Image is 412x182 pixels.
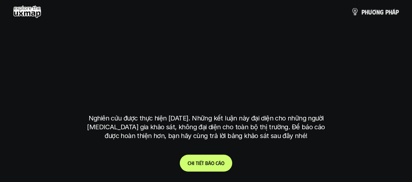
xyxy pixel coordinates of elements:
[392,8,396,15] span: á
[385,8,389,15] span: p
[193,160,194,166] span: i
[198,160,199,166] span: i
[87,21,325,48] h1: phạm vi công việc của
[368,8,372,15] span: ư
[372,8,376,15] span: ơ
[221,160,224,166] span: o
[84,114,328,140] p: Nghiên cứu được thực hiện [DATE]. Những kết luận này đại diện cho những người [MEDICAL_DATA] gia ...
[389,8,392,15] span: h
[199,160,202,166] span: ế
[396,8,399,15] span: p
[365,8,368,15] span: h
[196,160,198,166] span: t
[218,160,221,166] span: á
[205,160,208,166] span: b
[362,8,365,15] span: p
[216,160,218,166] span: c
[380,8,384,15] span: g
[376,8,380,15] span: n
[190,160,193,166] span: h
[208,160,211,166] span: á
[202,160,204,166] span: t
[211,160,214,166] span: o
[351,5,399,18] a: phươngpháp
[90,72,322,100] h1: tại [GEOGRAPHIC_DATA]
[188,160,190,166] span: C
